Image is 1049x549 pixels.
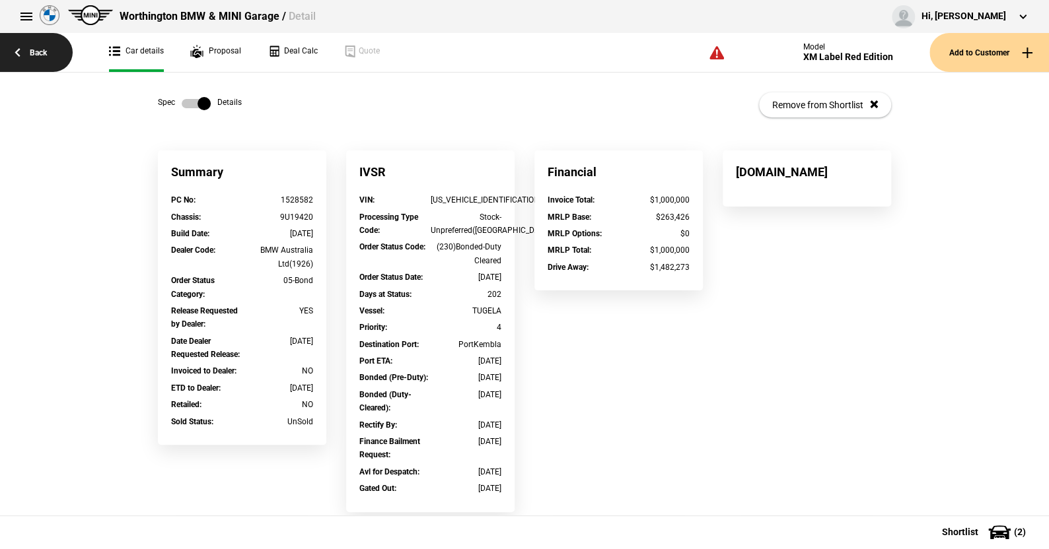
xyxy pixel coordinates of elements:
[359,306,384,315] strong: Vessel :
[548,195,595,205] strong: Invoice Total :
[359,373,428,382] strong: Bonded (Pre-Duty) :
[171,212,201,222] strong: Chassis :
[548,212,591,222] strong: MRLP Base :
[619,193,690,207] div: $1,000,000
[346,150,515,193] div: IVSR
[120,9,315,24] div: Worthington BMW & MINI Garage /
[242,415,314,428] div: UnSold
[40,5,59,25] img: bmw.png
[431,338,502,351] div: PortKembla
[242,274,314,287] div: 05-Bond
[158,97,242,110] div: Spec Details
[268,33,318,72] a: Deal Calc
[619,210,690,224] div: $263,426
[359,273,423,282] strong: Order Status Date :
[1014,527,1026,536] span: ( 2 )
[171,306,238,329] strong: Release Requested by Dealer :
[359,420,397,430] strong: Rectify By :
[431,354,502,368] div: [DATE]
[803,51,893,63] div: XM Label Red Edition
[242,193,314,207] div: 1528582
[431,193,502,207] div: [US_VEHICLE_IDENTIFICATION_NUMBER]
[431,304,502,317] div: TUGELA
[158,150,326,193] div: Summary
[431,435,502,448] div: [DATE]
[929,33,1049,72] button: Add to Customer
[548,263,589,272] strong: Drive Away :
[431,388,502,401] div: [DATE]
[431,371,502,384] div: [DATE]
[359,340,419,349] strong: Destination Port :
[242,210,314,224] div: 9U19420
[534,150,703,193] div: Financial
[431,465,502,478] div: [DATE]
[359,195,375,205] strong: VIN :
[109,33,164,72] a: Car details
[431,210,502,238] div: Stock-Unpreferred([GEOGRAPHIC_DATA])
[359,323,387,332] strong: Priority :
[431,271,502,284] div: [DATE]
[431,288,502,301] div: 202
[431,240,502,267] div: (230)Bonded-Duty Cleared
[171,417,213,426] strong: Sold Status :
[359,484,396,493] strong: Gated Out :
[242,398,314,411] div: NO
[242,335,314,348] div: [DATE]
[171,229,209,238] strong: Build Date :
[242,227,314,240] div: [DATE]
[359,467,419,476] strong: Avl for Despatch :
[431,482,502,495] div: [DATE]
[359,390,412,412] strong: Bonded (Duty-Cleared) :
[759,92,891,117] button: Remove from Shortlist
[359,290,412,299] strong: Days at Status :
[242,304,314,317] div: YES
[619,243,690,257] div: $1,000,000
[242,364,314,377] div: NO
[288,10,315,22] span: Detail
[171,400,201,409] strong: Retailed :
[431,418,502,432] div: [DATE]
[359,212,418,235] strong: Processing Type Code :
[723,150,891,193] div: [DOMAIN_NAME]
[68,5,113,25] img: mini.png
[803,42,893,51] div: Model
[359,356,392,366] strong: Port ETA :
[171,195,196,205] strong: PC No :
[431,321,502,334] div: 4
[359,437,420,459] strong: Finance Bailment Request :
[548,229,602,238] strong: MRLP Options :
[942,527,978,536] span: Shortlist
[548,245,591,255] strong: MRLP Total :
[619,227,690,240] div: $0
[171,245,215,255] strong: Dealer Code :
[359,242,425,251] strong: Order Status Code :
[619,261,690,274] div: $1,482,273
[190,33,241,72] a: Proposal
[242,381,314,395] div: [DATE]
[171,383,221,393] strong: ETD to Dealer :
[922,515,1049,548] button: Shortlist(2)
[171,337,240,359] strong: Date Dealer Requested Release :
[171,276,215,298] strong: Order Status Category :
[171,366,236,375] strong: Invoiced to Dealer :
[242,243,314,271] div: BMW Australia Ltd(1926)
[922,10,1006,23] div: Hi, [PERSON_NAME]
